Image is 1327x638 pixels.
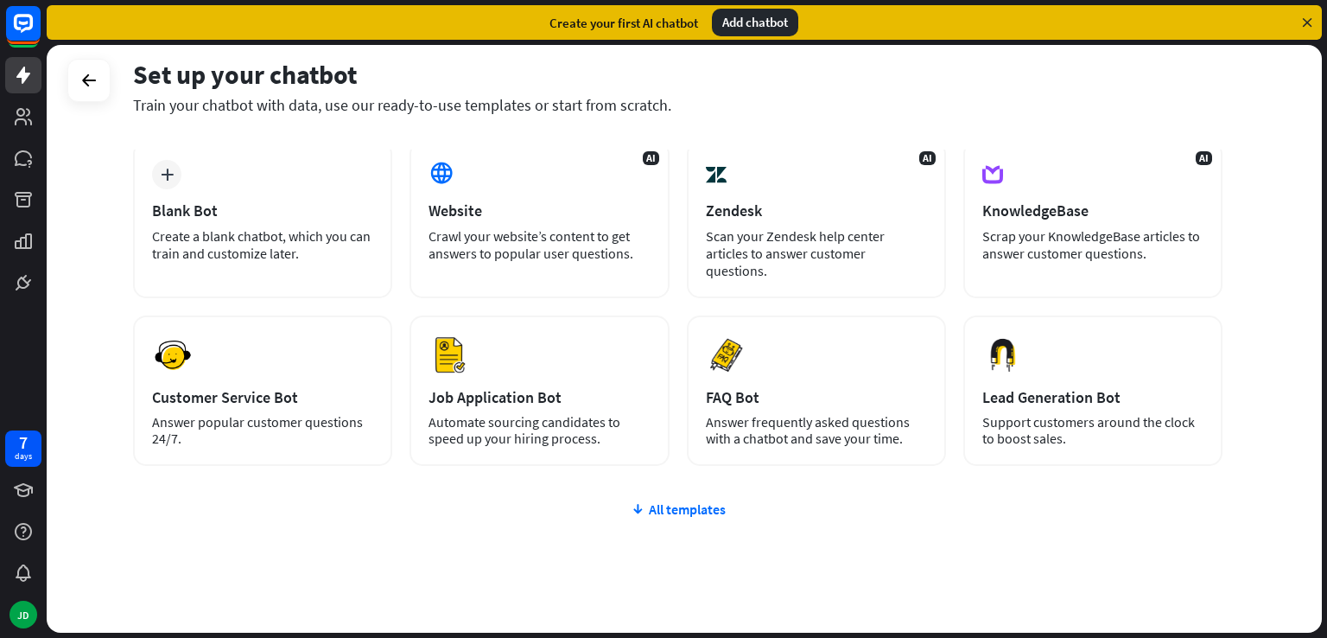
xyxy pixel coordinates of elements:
div: Crawl your website’s content to get answers to popular user questions. [429,227,650,262]
div: Customer Service Bot [152,387,373,407]
div: Automate sourcing candidates to speed up your hiring process. [429,414,650,447]
div: FAQ Bot [706,387,927,407]
div: Add chatbot [712,9,798,36]
div: Train your chatbot with data, use our ready-to-use templates or start from scratch. [133,95,1222,115]
div: Zendesk [706,201,927,220]
div: 7 [19,435,28,450]
div: Create your first AI chatbot [549,15,698,31]
div: days [15,450,32,463]
div: KnowledgeBase [982,201,1203,220]
i: plus [161,169,174,181]
div: Scrap your KnowledgeBase articles to answer customer questions. [982,227,1203,262]
div: Scan your Zendesk help center articles to answer customer questions. [706,227,927,279]
div: Blank Bot [152,201,373,220]
div: Answer popular customer questions 24/7. [152,414,373,447]
div: Create a blank chatbot, which you can train and customize later. [152,227,373,262]
span: AI [919,151,936,165]
div: All templates [133,501,1222,518]
div: Lead Generation Bot [982,387,1203,407]
div: Website [429,201,650,220]
a: 7 days [5,431,41,467]
div: Set up your chatbot [133,58,1222,91]
div: Support customers around the clock to boost sales. [982,414,1203,447]
span: AI [1196,151,1212,165]
span: AI [643,151,659,165]
div: JD [10,601,37,628]
div: Answer frequently asked questions with a chatbot and save your time. [706,414,927,447]
div: Job Application Bot [429,387,650,407]
button: Open LiveChat chat widget [14,7,66,59]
